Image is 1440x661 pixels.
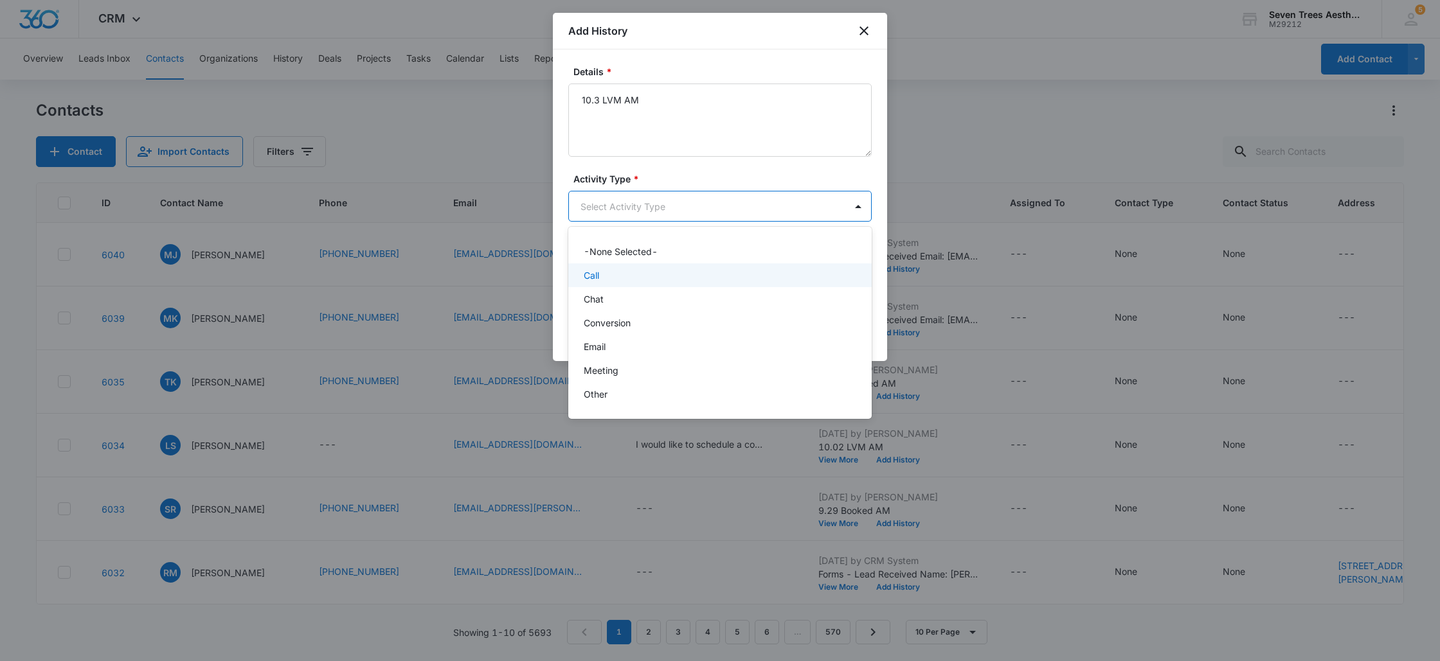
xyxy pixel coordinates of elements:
[584,292,604,306] p: Chat
[584,387,607,401] p: Other
[584,364,618,377] p: Meeting
[584,340,606,353] p: Email
[584,245,658,258] p: -None Selected-
[584,316,631,330] p: Conversion
[584,269,599,282] p: Call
